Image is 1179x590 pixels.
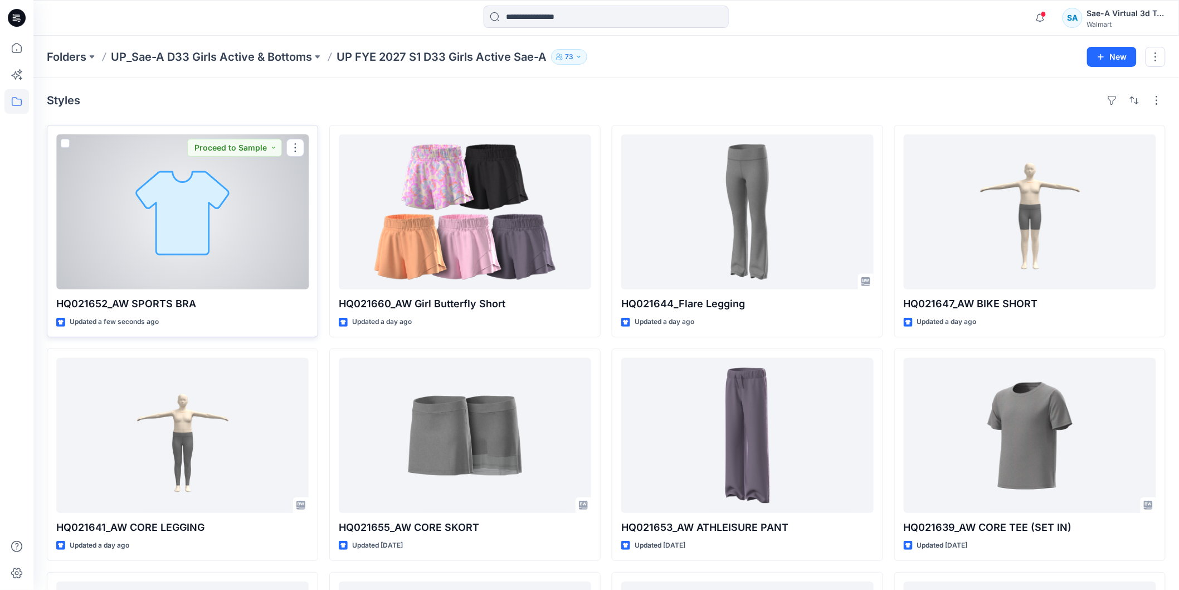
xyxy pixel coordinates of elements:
[1063,8,1083,28] div: SA
[70,540,129,552] p: Updated a day ago
[339,134,591,289] a: HQ021660_AW Girl Butterfly Short
[904,296,1156,312] p: HQ021647_AW BIKE SHORT
[56,134,309,289] a: HQ021652_AW SPORTS BRA
[917,540,968,552] p: Updated [DATE]
[621,358,874,513] a: HQ021653_AW ATHLEISURE PANT
[635,540,685,552] p: Updated [DATE]
[917,316,977,328] p: Updated a day ago
[337,49,547,65] p: UP FYE 2027 S1 D33 Girls Active Sae-A
[904,134,1156,289] a: HQ021647_AW BIKE SHORT
[339,296,591,312] p: HQ021660_AW Girl Butterfly Short
[70,316,159,328] p: Updated a few seconds ago
[56,520,309,535] p: HQ021641_AW CORE LEGGING
[111,49,312,65] a: UP_Sae-A D33 Girls Active & Bottoms
[339,358,591,513] a: HQ021655_AW CORE SKORT
[1087,47,1137,67] button: New
[352,540,403,552] p: Updated [DATE]
[1087,20,1165,28] div: Walmart
[352,316,412,328] p: Updated a day ago
[56,358,309,513] a: HQ021641_AW CORE LEGGING
[339,520,591,535] p: HQ021655_AW CORE SKORT
[1087,7,1165,20] div: Sae-A Virtual 3d Team
[904,358,1156,513] a: HQ021639_AW CORE TEE (SET IN)
[635,316,694,328] p: Updated a day ago
[56,296,309,312] p: HQ021652_AW SPORTS BRA
[621,520,874,535] p: HQ021653_AW ATHLEISURE PANT
[904,520,1156,535] p: HQ021639_AW CORE TEE (SET IN)
[47,94,80,107] h4: Styles
[621,134,874,289] a: HQ021644_Flare Legging
[551,49,587,65] button: 73
[565,51,573,63] p: 73
[47,49,86,65] a: Folders
[621,296,874,312] p: HQ021644_Flare Legging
